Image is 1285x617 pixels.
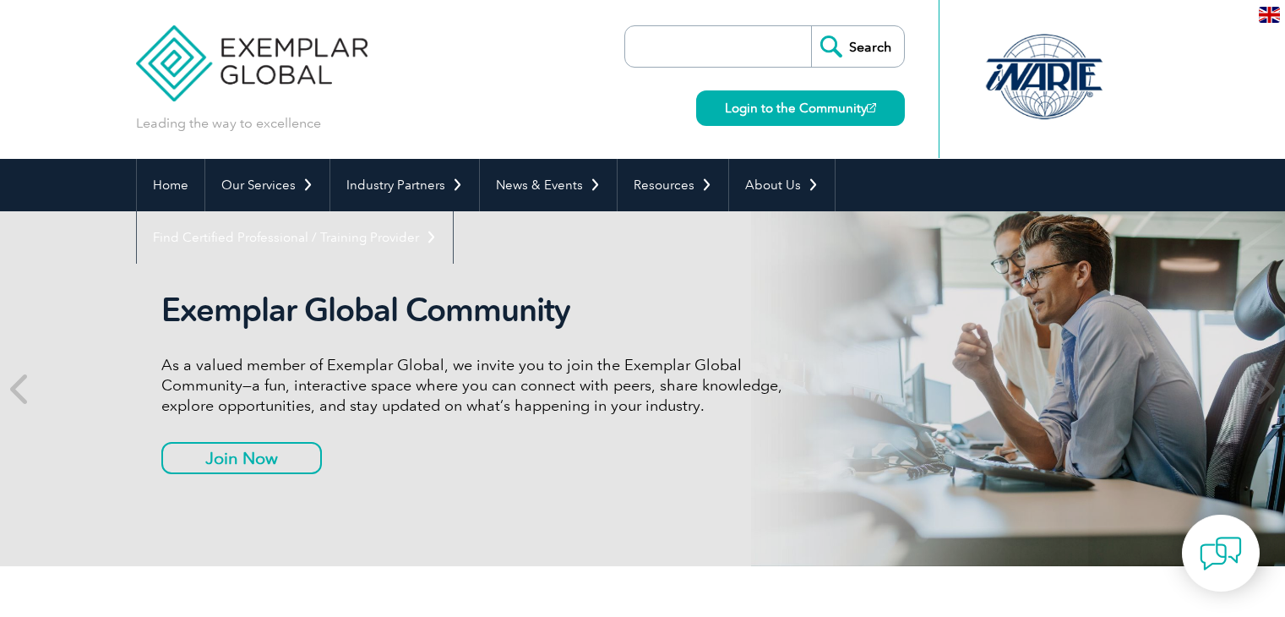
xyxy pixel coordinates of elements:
a: Join Now [161,442,322,474]
p: Leading the way to excellence [136,114,321,133]
img: contact-chat.png [1200,532,1242,575]
h2: Exemplar Global Community [161,291,795,330]
a: Industry Partners [330,159,479,211]
a: Login to the Community [696,90,905,126]
a: News & Events [480,159,617,211]
p: As a valued member of Exemplar Global, we invite you to join the Exemplar Global Community—a fun,... [161,355,795,416]
a: Our Services [205,159,329,211]
img: en [1259,7,1280,23]
a: About Us [729,159,835,211]
a: Find Certified Professional / Training Provider [137,211,453,264]
a: Home [137,159,204,211]
img: open_square.png [867,103,876,112]
input: Search [811,26,904,67]
a: Resources [618,159,728,211]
